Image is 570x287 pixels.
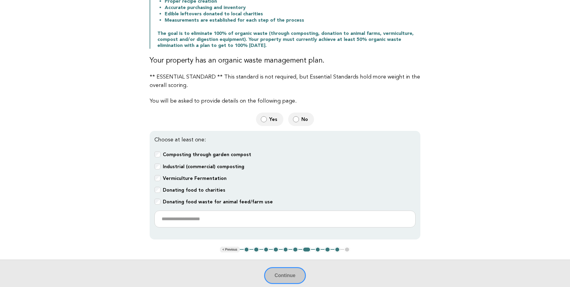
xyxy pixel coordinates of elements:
p: You will be asked to provide details on the following page. [150,97,420,105]
b: Donating food waste for animal feed/farm use [163,199,273,205]
button: 3 [263,247,269,253]
li: Measurements are established for each step of the process [165,17,420,23]
button: 9 [325,247,331,253]
b: Donating food to charities [163,187,225,193]
button: 5 [283,247,289,253]
button: 7 [302,247,311,253]
p: The goal is to eliminate 100% of organic waste (through composting, donation to animal farms, ver... [157,31,420,49]
b: Composting through garden compost [163,152,251,157]
li: Edible leftovers donated to local charities [165,11,420,17]
p: Choose at least one: [154,136,416,144]
p: ** ESSENTIAL STANDARD ** This standard is not required, but Essential Standards hold more weight ... [150,73,420,90]
button: 10 [334,247,340,253]
b: Industrial (commercial) composting [163,164,244,169]
span: Yes [269,116,279,122]
b: Vermiculture Fermentation [163,175,227,181]
li: Accurate purchasing and inventory [165,5,420,11]
h3: Your property has an organic waste management plan. [150,56,420,66]
button: 6 [292,247,298,253]
input: Yes [261,116,267,122]
span: No [301,116,309,122]
button: 2 [253,247,259,253]
button: 4 [273,247,279,253]
button: 1 [244,247,250,253]
button: < Previous [220,247,239,253]
button: 8 [315,247,321,253]
input: No [293,116,299,122]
